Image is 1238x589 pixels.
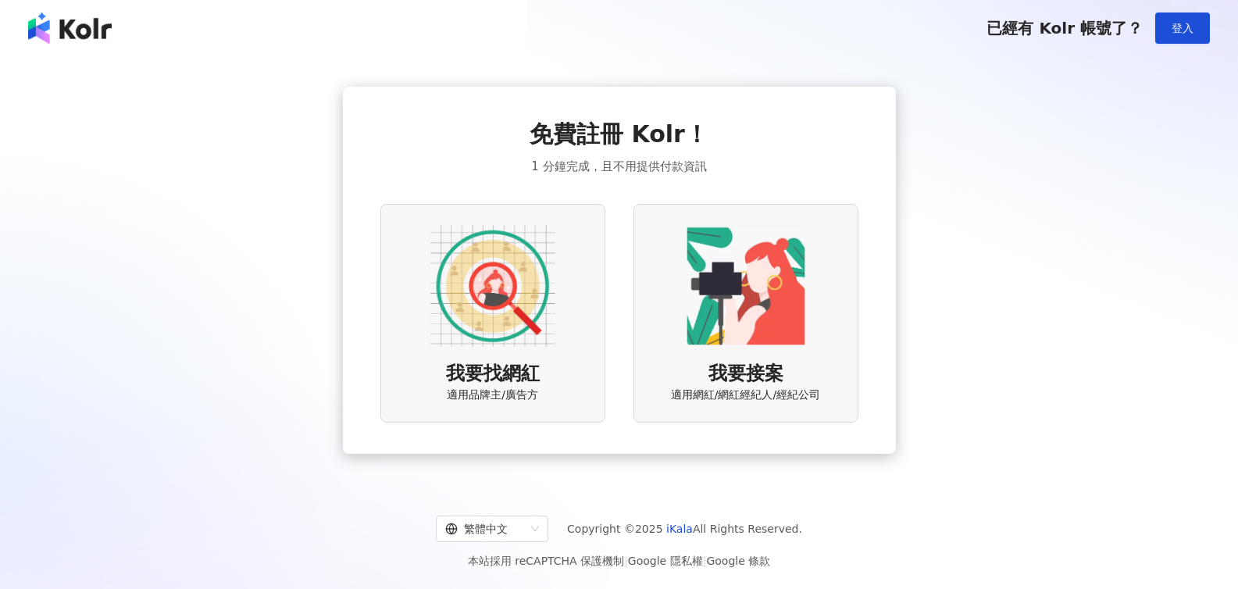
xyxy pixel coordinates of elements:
span: 我要接案 [708,361,783,387]
span: 已經有 Kolr 帳號了？ [986,19,1143,37]
img: KOL identity option [683,223,808,348]
span: | [703,555,707,567]
span: 1 分鐘完成，且不用提供付款資訊 [531,157,706,176]
span: 我要找網紅 [446,361,540,387]
a: Google 條款 [706,555,770,567]
a: iKala [666,523,693,535]
span: | [624,555,628,567]
img: logo [28,12,112,44]
span: 登入 [1172,22,1193,34]
img: AD identity option [430,223,555,348]
span: 適用品牌主/廣告方 [447,387,538,403]
span: 本站採用 reCAPTCHA 保護機制 [468,552,770,570]
span: 免費註冊 Kolr！ [530,118,708,151]
a: Google 隱私權 [628,555,703,567]
span: 適用網紅/網紅經紀人/經紀公司 [671,387,820,403]
div: 繁體中文 [445,516,525,541]
button: 登入 [1155,12,1210,44]
span: Copyright © 2025 All Rights Reserved. [567,519,802,538]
